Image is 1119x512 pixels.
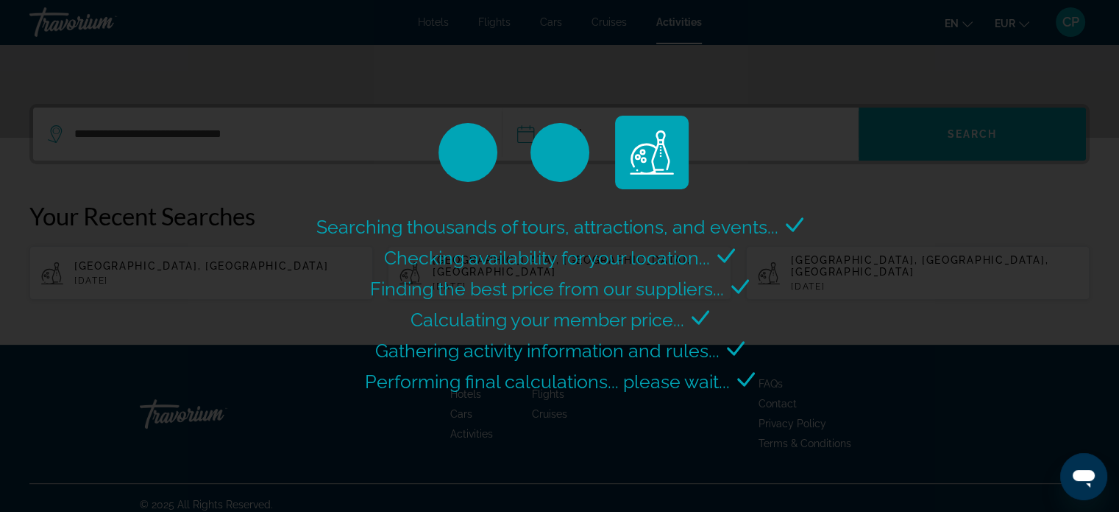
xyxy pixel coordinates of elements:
[316,216,778,238] span: Searching thousands of tours, attractions, and events...
[375,340,720,362] span: Gathering activity information and rules...
[1060,453,1107,500] iframe: Bouton de lancement de la fenêtre de messagerie
[384,247,710,269] span: Checking availability for your location...
[365,371,730,393] span: Performing final calculations... please wait...
[411,309,684,331] span: Calculating your member price...
[370,278,724,300] span: Finding the best price from our suppliers...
